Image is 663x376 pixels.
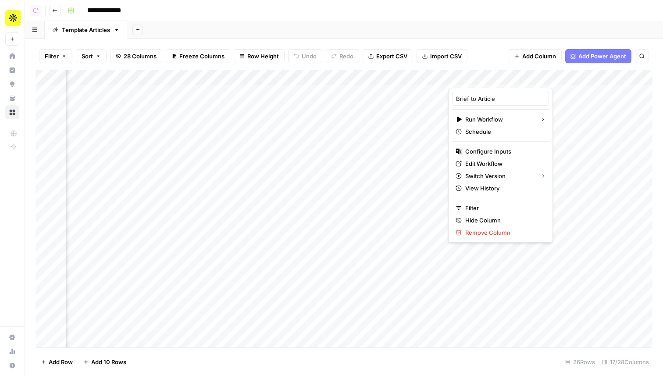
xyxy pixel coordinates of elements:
[562,355,599,369] div: 26 Rows
[465,216,542,225] span: Hide Column
[430,52,462,61] span: Import CSV
[39,49,72,63] button: Filter
[82,52,93,61] span: Sort
[565,49,631,63] button: Add Power Agent
[5,77,19,91] a: Opportunities
[36,355,78,369] button: Add Row
[166,49,230,63] button: Freeze Columns
[62,25,110,34] div: Template Articles
[465,184,542,193] span: View History
[78,355,132,369] button: Add 10 Rows
[376,52,407,61] span: Export CSV
[417,49,467,63] button: Import CSV
[5,49,19,63] a: Home
[5,63,19,77] a: Insights
[110,49,162,63] button: 28 Columns
[288,49,322,63] button: Undo
[49,358,73,366] span: Add Row
[5,344,19,358] a: Usage
[363,49,413,63] button: Export CSV
[5,358,19,372] button: Help + Support
[326,49,359,63] button: Redo
[5,10,21,26] img: Apollo Logo
[76,49,107,63] button: Sort
[465,147,542,156] span: Configure Inputs
[91,358,126,366] span: Add 10 Rows
[465,159,542,168] span: Edit Workflow
[302,52,317,61] span: Undo
[5,330,19,344] a: Settings
[234,49,285,63] button: Row Height
[465,172,533,180] span: Switch Version
[578,52,626,61] span: Add Power Agent
[465,228,542,237] span: Remove Column
[247,52,279,61] span: Row Height
[339,52,353,61] span: Redo
[465,204,542,212] span: Filter
[5,7,19,29] button: Workspace: Apollo
[5,91,19,105] a: Your Data
[599,355,652,369] div: 17/28 Columns
[465,127,542,136] span: Schedule
[509,49,562,63] button: Add Column
[45,21,127,39] a: Template Articles
[179,52,225,61] span: Freeze Columns
[5,105,19,119] a: Browse
[124,52,157,61] span: 28 Columns
[45,52,59,61] span: Filter
[522,52,556,61] span: Add Column
[465,115,533,124] span: Run Workflow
